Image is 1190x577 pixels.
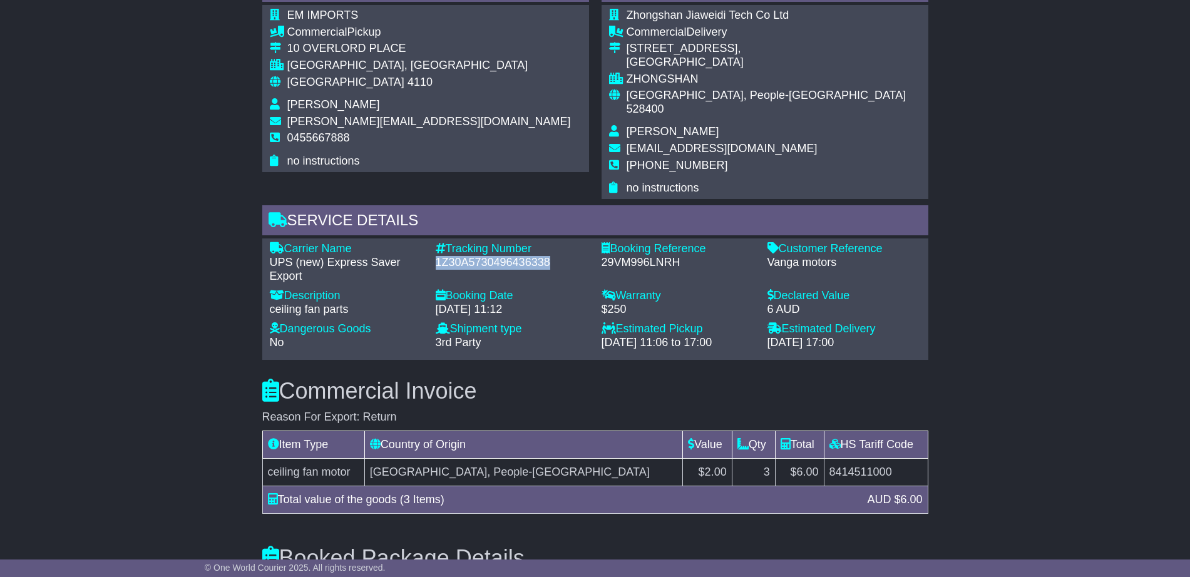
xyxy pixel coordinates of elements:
div: AUD $6.00 [861,491,928,508]
div: Vanga motors [767,256,921,270]
div: Booking Date [436,289,589,303]
div: [STREET_ADDRESS], [627,42,921,56]
div: Service Details [262,205,928,239]
td: ceiling fan motor [262,458,364,486]
span: © One World Courier 2025. All rights reserved. [205,563,386,573]
td: Total [775,431,824,458]
td: [GEOGRAPHIC_DATA], People-[GEOGRAPHIC_DATA] [364,458,682,486]
div: UPS (new) Express Saver Export [270,256,423,283]
div: Description [270,289,423,303]
div: Warranty [602,289,755,303]
h3: Booked Package Details [262,546,928,571]
span: [PHONE_NUMBER] [627,159,728,171]
div: Total value of the goods (3 Items) [262,491,861,508]
td: Item Type [262,431,364,458]
div: Tracking Number [436,242,589,256]
h3: Commercial Invoice [262,379,928,404]
span: 3rd Party [436,336,481,349]
span: [PERSON_NAME] [287,98,380,111]
td: Qty [732,431,775,458]
div: Estimated Delivery [767,322,921,336]
span: Commercial [287,26,347,38]
div: 6 AUD [767,303,921,317]
div: [DATE] 11:12 [436,303,589,317]
span: [PERSON_NAME] [627,125,719,138]
div: 1Z30A5730496436338 [436,256,589,270]
div: Booking Reference [602,242,755,256]
div: Customer Reference [767,242,921,256]
div: Carrier Name [270,242,423,256]
div: 29VM996LNRH [602,256,755,270]
span: 528400 [627,103,664,115]
td: 3 [732,458,775,486]
td: $2.00 [683,458,732,486]
div: [GEOGRAPHIC_DATA] [627,56,921,69]
span: 0455667888 [287,131,350,144]
div: Estimated Pickup [602,322,755,336]
td: Value [683,431,732,458]
span: Zhongshan Jiaweidi Tech Co Ltd [627,9,789,21]
span: no instructions [287,155,360,167]
td: 8414511000 [824,458,928,486]
div: ZHONGSHAN [627,73,921,86]
div: [GEOGRAPHIC_DATA], [GEOGRAPHIC_DATA] [287,59,571,73]
span: EM IMPORTS [287,9,359,21]
span: No [270,336,284,349]
div: ceiling fan parts [270,303,423,317]
span: [GEOGRAPHIC_DATA] [287,76,404,88]
td: Country of Origin [364,431,682,458]
div: $250 [602,303,755,317]
span: [PERSON_NAME][EMAIL_ADDRESS][DOMAIN_NAME] [287,115,571,128]
span: [EMAIL_ADDRESS][DOMAIN_NAME] [627,142,818,155]
div: Pickup [287,26,571,39]
span: 4110 [408,76,433,88]
td: $6.00 [775,458,824,486]
div: Delivery [627,26,921,39]
div: Shipment type [436,322,589,336]
span: Commercial [627,26,687,38]
div: [DATE] 17:00 [767,336,921,350]
span: [GEOGRAPHIC_DATA], People-[GEOGRAPHIC_DATA] [627,89,906,101]
div: Declared Value [767,289,921,303]
span: no instructions [627,181,699,194]
div: Dangerous Goods [270,322,423,336]
div: 10 OVERLORD PLACE [287,42,571,56]
td: HS Tariff Code [824,431,928,458]
div: Reason For Export: Return [262,411,928,424]
div: [DATE] 11:06 to 17:00 [602,336,755,350]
